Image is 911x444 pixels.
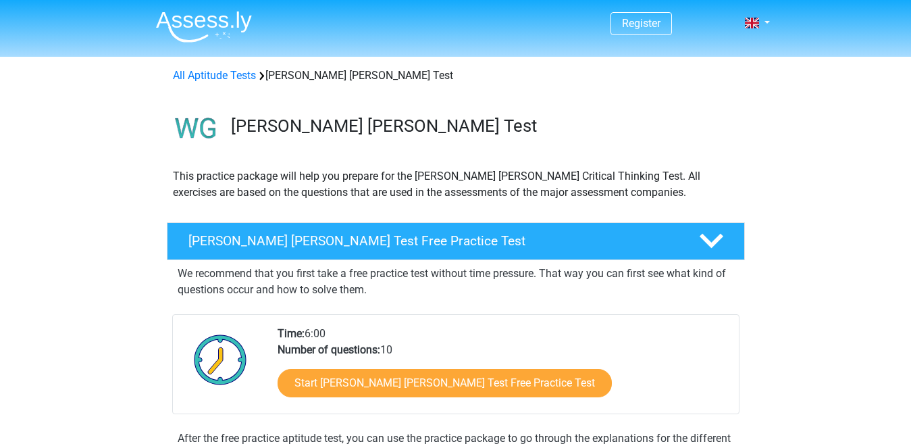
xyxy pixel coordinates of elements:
[278,343,380,356] b: Number of questions:
[267,326,738,414] div: 6:00 10
[173,168,739,201] p: This practice package will help you prepare for the [PERSON_NAME] [PERSON_NAME] Critical Thinking...
[161,222,750,260] a: [PERSON_NAME] [PERSON_NAME] Test Free Practice Test
[186,326,255,393] img: Clock
[231,116,734,137] h3: [PERSON_NAME] [PERSON_NAME] Test
[278,327,305,340] b: Time:
[622,17,660,30] a: Register
[278,369,612,397] a: Start [PERSON_NAME] [PERSON_NAME] Test Free Practice Test
[167,68,744,84] div: [PERSON_NAME] [PERSON_NAME] Test
[173,69,256,82] a: All Aptitude Tests
[156,11,252,43] img: Assessly
[178,266,734,298] p: We recommend that you first take a free practice test without time pressure. That way you can fir...
[188,233,677,249] h4: [PERSON_NAME] [PERSON_NAME] Test Free Practice Test
[167,100,225,157] img: watson glaser test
